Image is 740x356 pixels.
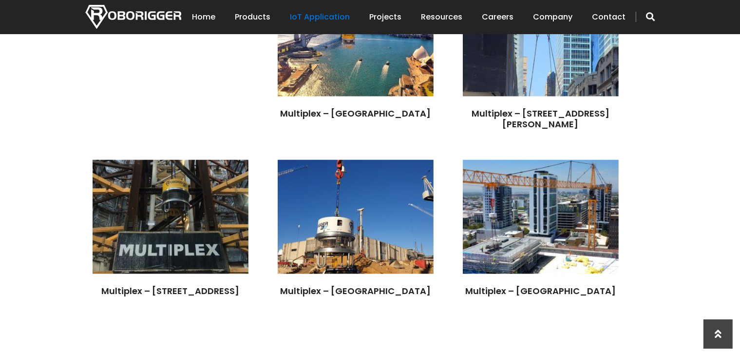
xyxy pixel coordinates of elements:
a: Careers [482,2,514,32]
a: Products [235,2,271,32]
a: Contact [592,2,626,32]
a: Multiplex – [GEOGRAPHIC_DATA] [280,285,431,297]
a: Projects [370,2,402,32]
img: Nortech [85,5,181,29]
a: Company [533,2,573,32]
a: Resources [421,2,463,32]
a: Multiplex – [STREET_ADDRESS][PERSON_NAME] [472,107,609,130]
a: IoT Application [290,2,350,32]
a: Multiplex – [GEOGRAPHIC_DATA] [465,285,616,297]
a: Multiplex – [STREET_ADDRESS] [101,285,239,297]
a: Multiplex – [GEOGRAPHIC_DATA] [280,107,431,119]
a: Home [192,2,216,32]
